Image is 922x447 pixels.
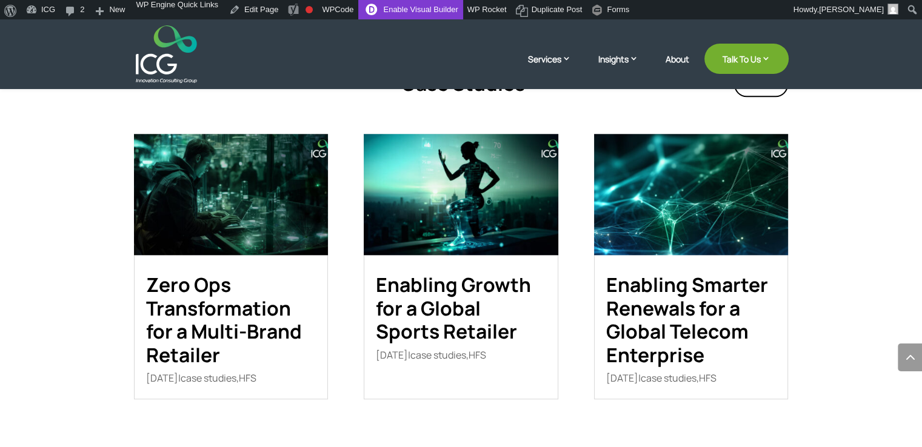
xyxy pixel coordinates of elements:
a: Zero Ops Transformation for a Multi-Brand Retailer [146,271,302,368]
img: Zero Ops Transformation for a Multi-Brand Retailer [134,134,328,255]
a: HFS [699,371,717,385]
span: [PERSON_NAME] [819,5,884,14]
p: | , [376,349,546,361]
span: [DATE] [146,371,178,385]
span: Forms [607,5,629,24]
span: New [109,5,125,24]
a: case studies [641,371,697,385]
a: Enabling Smarter Renewals for a Global Telecom Enterprise [606,271,768,368]
a: case studies [181,371,236,385]
a: Services [528,53,583,83]
a: Talk To Us [704,44,789,74]
a: Enabling Growth for a Global Sports Retailer [376,271,531,345]
p: | , [606,372,776,384]
span: 2 [80,5,84,24]
a: About [666,55,689,83]
img: Enabling Smarter Renewals for a Global Telecom Enterprise [594,134,788,255]
a: HFS [469,348,486,362]
a: Insights [598,53,650,83]
p: | , [146,372,316,384]
span: [DATE] [606,371,638,385]
a: HFS [239,371,256,385]
iframe: Chat Widget [720,316,922,447]
a: case studies [410,348,466,362]
div: Focus keyphrase not set [306,6,313,13]
img: ICG [136,25,197,83]
img: Enabling Growth for a Global Sports Retailer [364,134,558,255]
span: [DATE] [376,348,408,362]
span: Duplicate Post [532,5,583,24]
